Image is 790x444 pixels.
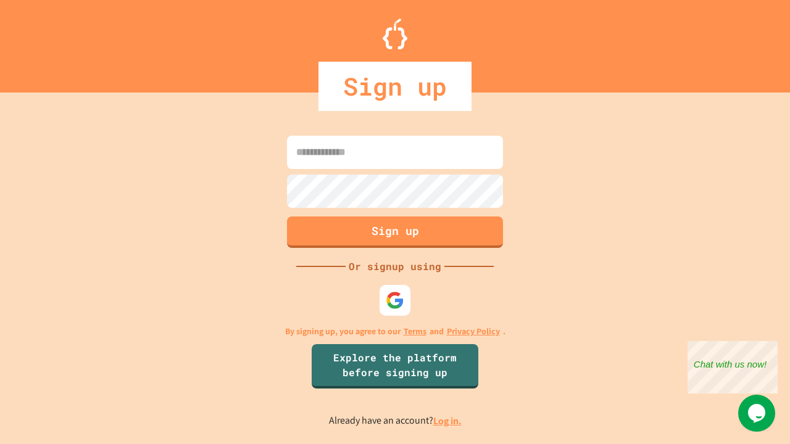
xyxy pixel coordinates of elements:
[738,395,778,432] iframe: chat widget
[318,62,472,111] div: Sign up
[285,325,505,338] p: By signing up, you agree to our and .
[287,216,503,248] button: Sign up
[386,291,404,310] img: google-icon.svg
[688,341,778,393] iframe: chat widget
[447,325,500,338] a: Privacy Policy
[329,413,462,429] p: Already have an account?
[383,18,407,49] img: Logo.svg
[404,325,426,338] a: Terms
[312,344,478,388] a: Explore the platform before signing up
[433,414,462,427] a: Log in.
[346,259,444,274] div: Or signup using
